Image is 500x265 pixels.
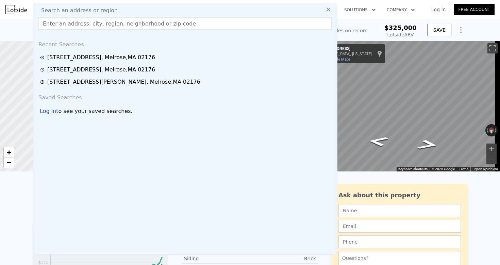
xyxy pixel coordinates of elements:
[36,6,118,15] span: Search an address or region
[432,167,455,171] span: © 2025 Google
[4,158,14,168] a: Zoom out
[47,78,200,86] div: [STREET_ADDRESS][PERSON_NAME] , Melrose , MA 02176
[32,24,195,34] div: [STREET_ADDRESS] , [GEOGRAPHIC_DATA] , WI 53222
[408,137,448,152] path: Go East, W Potomac Ave
[40,78,332,86] a: [STREET_ADDRESS][PERSON_NAME], Melrose,MA 02176
[338,220,461,233] input: Email
[339,4,381,16] button: Solutions
[311,41,500,171] div: Map
[40,53,332,62] a: [STREET_ADDRESS], Melrose,MA 02176
[32,193,168,205] div: No sales history record for this property.
[428,24,451,36] button: SAVE
[36,35,334,51] div: Recent Searches
[488,124,495,137] button: Reset the view
[398,167,428,171] button: Keyboard shortcuts
[250,255,316,262] div: Brick
[454,4,495,15] a: Free Account
[459,167,468,171] a: Terms (opens in new tab)
[384,24,417,31] span: $325,000
[5,5,27,14] img: Lotside
[338,191,461,200] div: Ask about this property
[47,53,155,62] div: [STREET_ADDRESS] , Melrose , MA 02176
[487,43,498,53] button: Toggle fullscreen view
[314,52,372,56] div: [GEOGRAPHIC_DATA], [US_STATE]
[40,107,56,115] div: Log in
[40,66,332,74] a: [STREET_ADDRESS], Melrose,MA 02176
[338,235,461,248] input: Phone
[38,17,332,30] input: Enter an address, city, region, neighborhood or zip code
[454,23,468,37] button: Show Options
[486,154,497,164] button: Zoom out
[485,124,489,136] button: Rotate counterclockwise
[56,107,132,115] span: to see your saved searches.
[472,167,498,171] a: Report a problem
[7,158,11,167] span: −
[423,6,454,13] a: Log In
[359,134,397,149] path: Go West, W Potomac Ave
[32,186,168,193] div: LISTING & SALE HISTORY
[381,4,420,16] button: Company
[486,144,497,154] button: Zoom in
[311,41,500,171] div: Street View
[47,66,155,74] div: [STREET_ADDRESS] , Melrose , MA 02176
[7,148,11,156] span: +
[338,204,461,217] input: Name
[36,88,334,104] div: Saved Searches
[38,260,49,265] tspan: $113
[184,255,250,262] div: Siding
[494,124,498,136] button: Rotate clockwise
[377,50,382,57] a: Show location on map
[384,31,417,38] div: Lotside ARV
[314,46,372,52] div: [STREET_ADDRESS]
[4,147,14,158] a: Zoom in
